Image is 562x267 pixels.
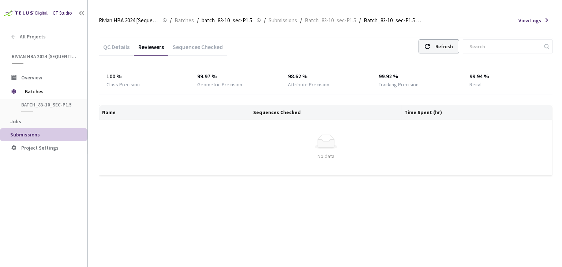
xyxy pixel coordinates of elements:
[379,72,454,81] div: 99.92 %
[303,16,357,24] a: Batch_83-10_sec-P1.5
[175,16,194,25] span: Batches
[25,84,75,99] span: Batches
[379,81,419,88] div: Tracking Precision
[99,105,250,120] th: Name
[10,118,21,125] span: Jobs
[197,72,273,81] div: 99.97 %
[168,43,227,56] div: Sequences Checked
[99,16,158,25] span: Rivian HBA 2024 [Sequential]
[10,131,40,138] span: Submissions
[518,17,541,24] span: View Logs
[300,16,302,25] li: /
[359,16,361,25] li: /
[99,43,134,56] div: QC Details
[364,16,423,25] span: Batch_83-10_sec-P1.5 QC - [DATE]
[264,16,266,25] li: /
[170,16,172,25] li: /
[21,144,59,151] span: Project Settings
[197,81,242,88] div: Geometric Precision
[21,74,42,81] span: Overview
[305,16,356,25] span: Batch_83-10_sec-P1.5
[401,105,552,120] th: Time Spent (hr)
[435,40,453,53] div: Refresh
[250,105,401,120] th: Sequences Checked
[21,102,75,108] span: batch_83-10_sec-P1.5
[12,53,77,60] span: Rivian HBA 2024 [Sequential]
[269,16,297,25] span: Submissions
[465,40,543,53] input: Search
[20,34,46,40] span: All Projects
[202,16,252,25] span: batch_83-10_sec-P1.5
[53,10,72,17] div: GT Studio
[197,16,199,25] li: /
[106,81,140,88] div: Class Precision
[288,81,329,88] div: Attribute Precision
[469,81,483,88] div: Recall
[173,16,195,24] a: Batches
[469,72,545,81] div: 99.94 %
[106,72,182,81] div: 100 %
[105,152,547,160] div: No data
[267,16,299,24] a: Submissions
[288,72,364,81] div: 98.62 %
[134,43,168,56] div: Reviewers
